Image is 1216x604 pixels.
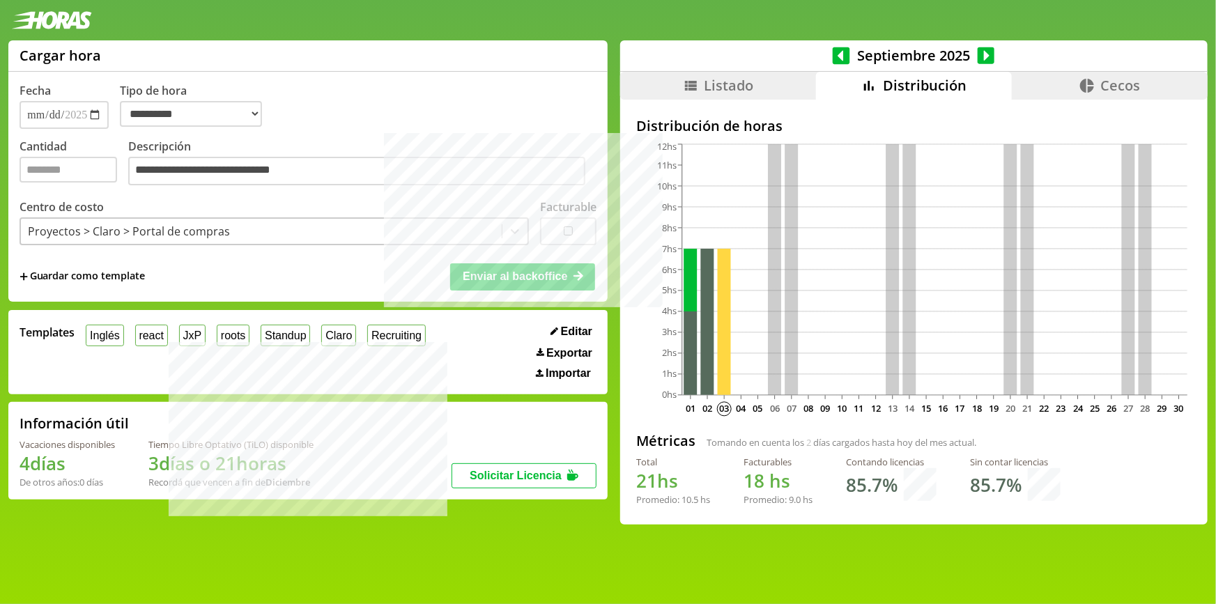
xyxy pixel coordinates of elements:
[20,46,101,65] h1: Cargar hora
[744,456,813,468] div: Facturables
[707,436,977,449] span: Tomando en cuenta los días cargados hasta hoy del mes actual.
[790,493,801,506] span: 9.0
[20,325,75,340] span: Templates
[657,180,677,192] tspan: 10hs
[321,325,356,346] button: Claro
[20,269,28,284] span: +
[28,224,230,239] div: Proyectos > Claro > Portal de compras
[1006,402,1015,415] text: 20
[1090,402,1100,415] text: 25
[888,402,898,415] text: 13
[450,263,595,290] button: Enviar al backoffice
[637,431,696,450] h2: Métricas
[1073,402,1084,415] text: 24
[20,199,104,215] label: Centro de costo
[770,402,780,415] text: 06
[657,159,677,171] tspan: 11hs
[662,263,677,276] tspan: 6hs
[1101,76,1141,95] span: Cecos
[265,476,310,488] b: Diciembre
[719,402,729,415] text: 03
[657,140,677,153] tspan: 12hs
[787,402,796,415] text: 07
[744,493,813,506] div: Promedio: hs
[1123,402,1133,415] text: 27
[662,389,677,401] tspan: 0hs
[803,402,813,415] text: 08
[463,270,567,282] span: Enviar al backoffice
[11,11,92,29] img: logotipo
[367,325,426,346] button: Recruiting
[1107,402,1116,415] text: 26
[261,325,310,346] button: Standup
[847,456,937,468] div: Contando licencias
[820,402,830,415] text: 09
[452,463,597,488] button: Solicitar Licencia
[20,414,129,433] h2: Información útil
[955,402,964,415] text: 17
[753,402,762,415] text: 05
[148,476,314,488] div: Recordá que vencen a fin de
[989,402,999,415] text: 19
[702,402,712,415] text: 02
[662,201,677,213] tspan: 9hs
[662,368,677,380] tspan: 1hs
[20,139,128,189] label: Cantidad
[736,402,746,415] text: 04
[972,402,982,415] text: 18
[921,402,931,415] text: 15
[971,456,1061,468] div: Sin contar licencias
[807,436,812,449] span: 2
[20,476,115,488] div: De otros años: 0 días
[662,284,677,297] tspan: 5hs
[938,402,948,415] text: 16
[744,468,765,493] span: 18
[546,325,597,339] button: Editar
[662,347,677,359] tspan: 2hs
[662,222,677,234] tspan: 8hs
[135,325,168,346] button: react
[1056,402,1065,415] text: 23
[662,305,677,318] tspan: 4hs
[662,326,677,339] tspan: 3hs
[637,116,1191,135] h2: Distribución de horas
[837,402,847,415] text: 10
[1157,402,1167,415] text: 29
[128,157,585,186] textarea: Descripción
[20,438,115,451] div: Vacaciones disponibles
[20,451,115,476] h1: 4 días
[883,76,967,95] span: Distribución
[86,325,123,346] button: Inglés
[682,493,699,506] span: 10.5
[1140,402,1150,415] text: 28
[532,346,597,360] button: Exportar
[148,438,314,451] div: Tiempo Libre Optativo (TiLO) disponible
[120,83,273,129] label: Tipo de hora
[540,199,597,215] label: Facturable
[637,456,711,468] div: Total
[470,470,562,481] span: Solicitar Licencia
[971,472,1022,497] h1: 85.7 %
[20,83,51,98] label: Fecha
[637,468,658,493] span: 21
[637,493,711,506] div: Promedio: hs
[546,347,592,359] span: Exportar
[1039,402,1049,415] text: 22
[1174,402,1184,415] text: 30
[120,101,262,127] select: Tipo de hora
[744,468,813,493] h1: hs
[217,325,249,346] button: roots
[854,402,863,415] text: 11
[148,451,314,476] h1: 3 días o 21 horas
[561,325,592,338] span: Editar
[546,367,591,380] span: Importar
[705,76,754,95] span: Listado
[637,468,711,493] h1: hs
[850,46,978,65] span: Septiembre 2025
[20,157,117,183] input: Cantidad
[128,139,597,189] label: Descripción
[179,325,206,346] button: JxP
[847,472,898,497] h1: 85.7 %
[662,242,677,255] tspan: 7hs
[20,269,145,284] span: +Guardar como template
